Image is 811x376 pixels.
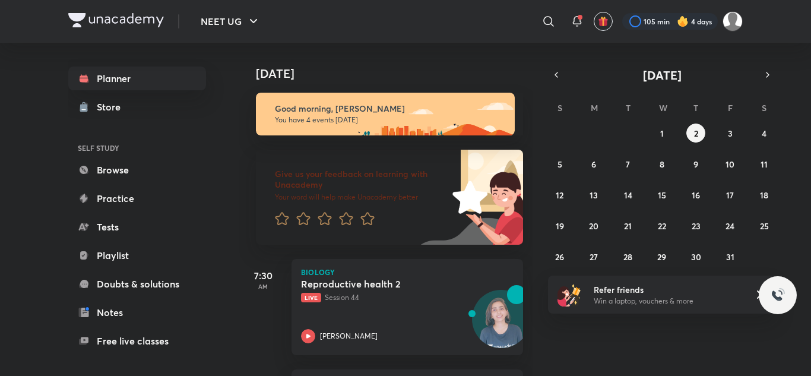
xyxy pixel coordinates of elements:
[726,220,734,232] abbr: October 24, 2025
[556,220,564,232] abbr: October 19, 2025
[591,102,598,113] abbr: Monday
[619,185,638,204] button: October 14, 2025
[68,272,206,296] a: Doubts & solutions
[594,296,740,307] p: Win a laptop, vouchers & more
[275,169,448,190] h6: Give us your feedback on learning with Unacademy
[239,283,287,290] p: AM
[589,220,598,232] abbr: October 20, 2025
[301,292,487,303] p: Session 44
[624,189,632,201] abbr: October 14, 2025
[692,220,701,232] abbr: October 23, 2025
[760,189,768,201] abbr: October 18, 2025
[557,159,562,170] abbr: October 5, 2025
[619,247,638,266] button: October 28, 2025
[658,189,666,201] abbr: October 15, 2025
[239,268,287,283] h5: 7:30
[726,251,734,263] abbr: October 31, 2025
[721,247,740,266] button: October 31, 2025
[590,189,598,201] abbr: October 13, 2025
[68,138,206,158] h6: SELF STUDY
[594,12,613,31] button: avatar
[320,331,378,342] p: [PERSON_NAME]
[626,159,630,170] abbr: October 7, 2025
[626,102,631,113] abbr: Tuesday
[584,154,603,173] button: October 6, 2025
[619,216,638,235] button: October 21, 2025
[584,247,603,266] button: October 27, 2025
[68,215,206,239] a: Tests
[68,187,206,210] a: Practice
[556,189,563,201] abbr: October 12, 2025
[686,154,705,173] button: October 9, 2025
[686,124,705,143] button: October 2, 2025
[686,185,705,204] button: October 16, 2025
[68,158,206,182] a: Browse
[68,95,206,119] a: Store
[275,103,504,114] h6: Good morning, [PERSON_NAME]
[584,185,603,204] button: October 13, 2025
[565,67,759,83] button: [DATE]
[686,216,705,235] button: October 23, 2025
[721,154,740,173] button: October 10, 2025
[301,268,514,276] p: Biology
[619,154,638,173] button: October 7, 2025
[761,159,768,170] abbr: October 11, 2025
[659,102,667,113] abbr: Wednesday
[557,283,581,307] img: referral
[762,128,766,139] abbr: October 4, 2025
[473,296,530,353] img: Avatar
[692,189,700,201] abbr: October 16, 2025
[624,220,632,232] abbr: October 21, 2025
[660,159,664,170] abbr: October 8, 2025
[755,124,774,143] button: October 4, 2025
[256,93,515,135] img: morning
[755,185,774,204] button: October 18, 2025
[693,102,698,113] abbr: Thursday
[623,251,632,263] abbr: October 28, 2025
[677,15,689,27] img: streak
[256,67,535,81] h4: [DATE]
[728,102,733,113] abbr: Friday
[68,67,206,90] a: Planner
[755,216,774,235] button: October 25, 2025
[68,13,164,30] a: Company Logo
[643,67,682,83] span: [DATE]
[557,102,562,113] abbr: Sunday
[652,124,671,143] button: October 1, 2025
[693,159,698,170] abbr: October 9, 2025
[771,288,785,302] img: ttu
[550,216,569,235] button: October 19, 2025
[652,185,671,204] button: October 15, 2025
[590,251,598,263] abbr: October 27, 2025
[726,189,734,201] abbr: October 17, 2025
[594,283,740,296] h6: Refer friends
[694,128,698,139] abbr: October 2, 2025
[721,216,740,235] button: October 24, 2025
[194,10,268,33] button: NEET UG
[660,128,664,139] abbr: October 1, 2025
[275,115,504,125] p: You have 4 events [DATE]
[550,154,569,173] button: October 5, 2025
[652,247,671,266] button: October 29, 2025
[68,244,206,267] a: Playlist
[301,278,449,290] h5: Reproductive health 2
[760,220,769,232] abbr: October 25, 2025
[555,251,564,263] abbr: October 26, 2025
[686,247,705,266] button: October 30, 2025
[412,150,523,245] img: feedback_image
[275,192,448,202] p: Your word will help make Unacademy better
[658,220,666,232] abbr: October 22, 2025
[97,100,128,114] div: Store
[755,154,774,173] button: October 11, 2025
[584,216,603,235] button: October 20, 2025
[728,128,733,139] abbr: October 3, 2025
[721,124,740,143] button: October 3, 2025
[721,185,740,204] button: October 17, 2025
[550,185,569,204] button: October 12, 2025
[68,329,206,353] a: Free live classes
[550,247,569,266] button: October 26, 2025
[301,293,321,302] span: Live
[723,11,743,31] img: Mahi Singh
[591,159,596,170] abbr: October 6, 2025
[726,159,734,170] abbr: October 10, 2025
